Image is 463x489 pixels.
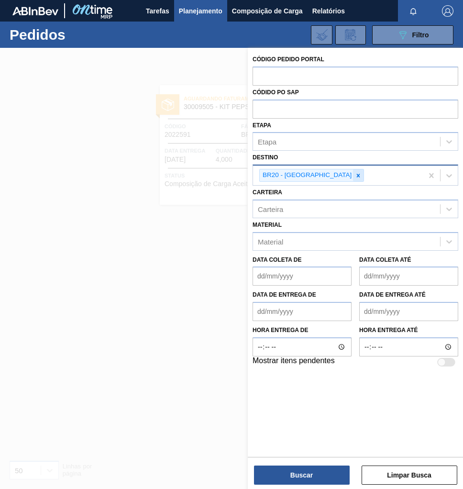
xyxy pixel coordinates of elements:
[372,25,453,44] button: Filtro
[335,25,366,44] div: Solicitação de Revisão de Pedidos
[311,25,332,44] div: Importar Negociações dos Pedidos
[359,323,458,337] label: Hora entrega até
[179,5,222,17] span: Planejamento
[253,154,278,161] label: Destino
[253,356,335,368] label: Mostrar itens pendentes
[398,4,429,18] button: Notificações
[12,7,58,15] img: TNhmsLtSVTkK8tSr43FrP2fwEKptu5GPRR3wAAAABJRU5ErkJggg==
[253,302,352,321] input: dd/mm/yyyy
[253,56,324,63] label: Código Pedido Portal
[146,5,169,17] span: Tarefas
[359,291,426,298] label: Data de Entrega até
[258,205,283,213] div: Carteira
[253,267,352,286] input: dd/mm/yyyy
[253,222,282,228] label: Material
[312,5,345,17] span: Relatórios
[260,169,353,181] div: BR20 - [GEOGRAPHIC_DATA]
[442,5,453,17] img: Logout
[258,138,276,146] div: Etapa
[359,302,458,321] input: dd/mm/yyyy
[253,189,282,196] label: Carteira
[10,29,133,40] h1: Pedidos
[359,267,458,286] input: dd/mm/yyyy
[253,89,299,96] label: Códido PO SAP
[253,323,352,337] label: Hora entrega de
[258,237,283,245] div: Material
[253,256,301,263] label: Data coleta de
[412,31,429,39] span: Filtro
[253,291,316,298] label: Data de Entrega de
[253,122,271,129] label: Etapa
[232,5,303,17] span: Composição de Carga
[359,256,411,263] label: Data coleta até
